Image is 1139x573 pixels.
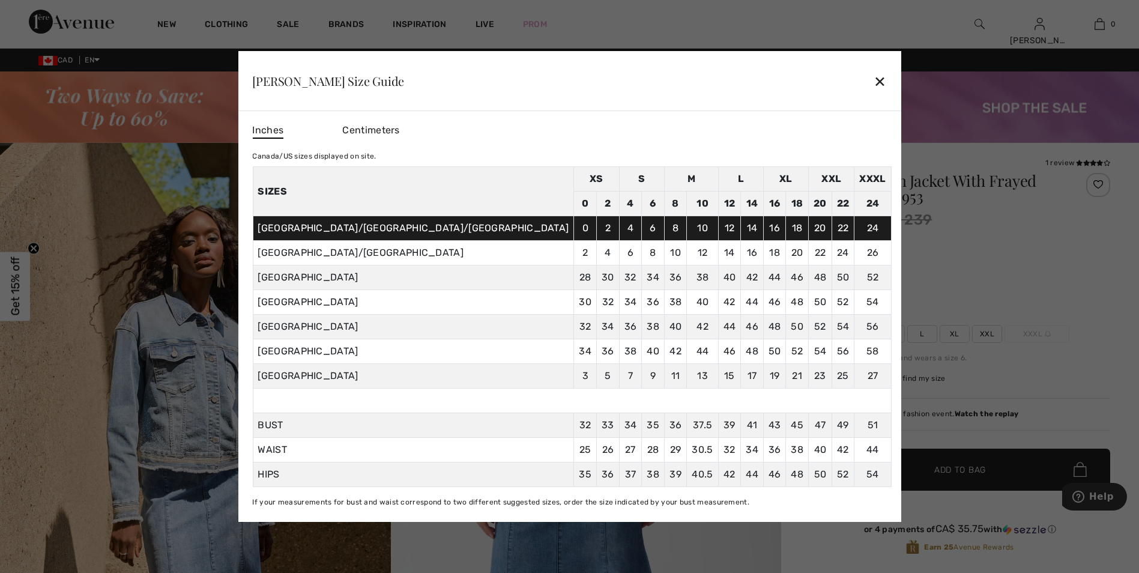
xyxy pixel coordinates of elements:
td: 56 [832,339,854,364]
td: L [718,167,763,192]
td: 46 [741,315,764,339]
span: 39 [669,468,681,480]
span: 32 [579,419,591,431]
td: 38 [664,290,687,315]
td: [GEOGRAPHIC_DATA] [253,364,574,389]
td: 22 [832,192,854,216]
td: XXL [809,167,854,192]
span: 30.5 [692,444,713,455]
td: 10 [687,216,718,241]
div: ✕ [874,68,886,94]
td: 56 [854,315,891,339]
td: 8 [664,192,687,216]
span: 37.5 [693,419,712,431]
td: 20 [786,241,809,265]
td: 34 [642,265,665,290]
td: 48 [763,315,786,339]
td: 34 [597,315,620,339]
td: [GEOGRAPHIC_DATA]/[GEOGRAPHIC_DATA] [253,241,574,265]
span: 36 [769,444,781,455]
td: 0 [574,216,597,241]
td: 40 [687,290,718,315]
td: 16 [763,192,786,216]
td: 21 [786,364,809,389]
td: 52 [832,290,854,315]
span: 40 [814,444,827,455]
td: 20 [809,216,832,241]
span: 27 [625,444,636,455]
span: 42 [724,468,736,480]
td: 26 [854,241,891,265]
td: 11 [664,364,687,389]
td: 6 [619,241,642,265]
td: 16 [763,216,786,241]
span: 51 [868,419,878,431]
span: 25 [579,444,591,455]
span: 52 [837,468,849,480]
td: 13 [687,364,718,389]
span: 41 [747,419,758,431]
span: 39 [724,419,736,431]
td: 46 [786,265,809,290]
td: 12 [718,216,741,241]
td: 54 [854,290,891,315]
span: 34 [746,444,758,455]
td: 36 [597,339,620,364]
span: 36 [602,468,614,480]
td: 42 [664,339,687,364]
span: 49 [837,419,849,431]
td: 44 [687,339,718,364]
td: 22 [809,241,832,265]
td: 48 [809,265,832,290]
td: 0 [574,192,597,216]
td: 52 [854,265,891,290]
span: 29 [670,444,681,455]
td: 32 [597,290,620,315]
td: 30 [574,290,597,315]
td: 24 [854,216,891,241]
td: XS [574,167,619,192]
span: 37 [625,468,636,480]
td: 18 [763,241,786,265]
td: 46 [718,339,741,364]
td: 22 [832,216,854,241]
td: 32 [619,265,642,290]
span: 26 [602,444,614,455]
td: 48 [786,290,809,315]
span: 44 [866,444,879,455]
span: 36 [669,419,682,431]
td: 40 [718,265,741,290]
td: 15 [718,364,741,389]
td: S [619,167,664,192]
span: 38 [647,468,659,480]
td: 14 [718,241,741,265]
td: 34 [574,339,597,364]
span: 35 [647,419,659,431]
td: 54 [832,315,854,339]
td: 23 [809,364,832,389]
span: 38 [791,444,803,455]
td: 46 [763,290,786,315]
span: 45 [791,419,803,431]
td: 2 [597,216,620,241]
td: [GEOGRAPHIC_DATA] [253,290,574,315]
td: 3 [574,364,597,389]
td: 40 [642,339,665,364]
span: 32 [724,444,736,455]
td: 4 [597,241,620,265]
td: 18 [786,216,809,241]
div: [PERSON_NAME] Size Guide [252,75,404,87]
td: 5 [597,364,620,389]
td: 16 [741,241,764,265]
td: 42 [718,290,741,315]
td: [GEOGRAPHIC_DATA] [253,315,574,339]
td: 44 [718,315,741,339]
td: 7 [619,364,642,389]
td: XL [763,167,808,192]
td: 10 [687,192,718,216]
td: 40 [664,315,687,339]
td: 36 [642,290,665,315]
span: 48 [791,468,803,480]
td: 50 [763,339,786,364]
td: [GEOGRAPHIC_DATA] [253,265,574,290]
